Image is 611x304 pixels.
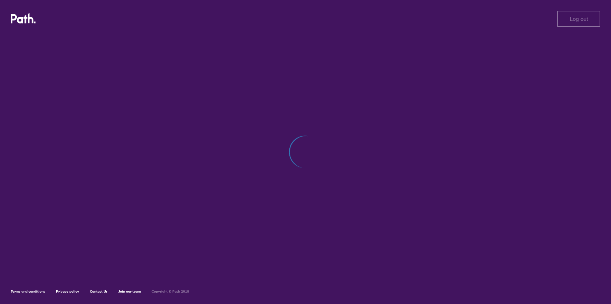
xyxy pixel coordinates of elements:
a: Contact Us [90,289,108,294]
a: Privacy policy [56,289,79,294]
a: Join our team [118,289,141,294]
button: Log out [557,11,600,27]
span: Log out [570,16,588,22]
h6: Copyright © Path 2018 [152,290,189,294]
a: Terms and conditions [11,289,45,294]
